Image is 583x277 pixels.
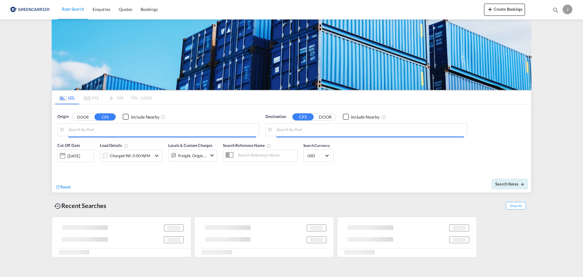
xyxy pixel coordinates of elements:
[484,4,525,16] button: icon-plus 400-fgCreate Bookings
[307,151,330,160] md-select: Select Currency: $ USDUnited States Dollar
[55,91,152,104] md-pagination-wrapper: Use the left and right arrow keys to navigate between tabs
[492,178,528,189] button: Search Ratesicon-arrow-right
[119,7,132,12] span: Quotes
[62,6,84,12] span: Rate Search
[100,143,128,148] span: Load Details
[52,19,531,90] img: GreenCarrierFCL_LCL.png
[563,5,572,14] div: J
[303,143,330,148] span: Search Currency
[123,114,159,120] md-checkbox: Checkbox No Ink
[60,184,71,189] span: Reset
[54,203,61,210] md-icon: icon-backup-restore
[266,144,271,148] md-icon: Your search will be saved by the below given name
[234,151,297,160] input: Search Reference Name
[55,91,79,104] md-tab-item: LCL
[93,7,110,12] span: Enquiries
[55,184,71,191] div: icon-refreshReset
[110,151,150,160] div: Charged Wt: 0.00 W/M
[292,113,314,120] button: CFS
[67,153,80,159] div: [DATE]
[72,113,94,120] button: DOOR
[124,144,128,148] md-icon: Chargeable Weight
[57,161,62,170] md-datepicker: Select
[552,7,559,13] md-icon: icon-magnify
[94,113,116,120] button: CFS
[57,149,94,162] div: [DATE]
[520,182,524,186] md-icon: icon-arrow-right
[55,184,60,190] md-icon: icon-refresh
[52,105,531,192] div: Origin DOOR CFS Checkbox No InkUnchecked: Ignores neighbouring ports when fetching rates.Checked ...
[52,199,109,213] div: Recent Searches
[265,114,286,120] span: Destination
[351,114,380,120] div: Include Nearby
[57,114,68,120] span: Origin
[168,149,217,161] div: Freight Origin Destinationicon-chevron-down
[57,143,80,148] span: Cut Off Date
[552,7,559,16] div: icon-magnify
[153,152,160,159] md-icon: icon-chevron-down
[68,125,256,134] input: Search by Port
[208,152,216,159] md-icon: icon-chevron-down
[506,202,526,209] span: Show All
[9,3,50,16] img: b0b18ec08afe11efb1d4932555f5f09d.png
[141,7,158,12] span: Bookings
[381,115,386,119] md-icon: Unchecked: Ignores neighbouring ports when fetching rates.Checked : Includes neighbouring ports w...
[161,115,165,119] md-icon: Unchecked: Ignores neighbouring ports when fetching rates.Checked : Includes neighbouring ports w...
[495,182,524,186] span: Search Rates
[131,114,159,120] div: Include Nearby
[486,5,494,13] md-icon: icon-plus 400-fg
[178,151,207,160] div: Freight Origin Destination
[223,143,271,148] span: Search Reference Name
[168,143,213,148] span: Locals & Custom Charges
[100,150,162,162] div: Charged Wt: 0.00 W/Micon-chevron-down
[276,125,464,134] input: Search by Port
[315,113,336,120] button: DOOR
[307,153,324,158] span: USD
[343,114,380,120] md-checkbox: Checkbox No Ink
